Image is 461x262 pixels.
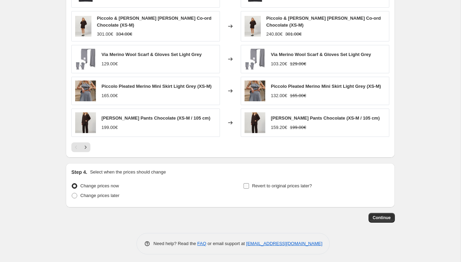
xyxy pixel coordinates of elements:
img: 85L_9718_w_d8cbe3b9-d077-4fea-ae03-3b6e973c7650_80x.jpg [245,81,265,101]
strike: 301.00€ [285,31,302,38]
div: 240.80€ [266,31,283,38]
span: Piccolo & [PERSON_NAME] [PERSON_NAME] Co-ord Chocolate (XS-M) [97,16,212,28]
button: Continue [369,213,395,223]
h2: Step 4. [71,169,87,176]
div: 129.00€ [101,60,118,67]
span: Change prices later [80,193,119,198]
strike: 199.00€ [290,124,306,131]
span: or email support at [206,241,246,246]
strike: 129.00€ [290,60,306,67]
strike: 165.00€ [290,92,306,99]
button: Next [81,142,90,152]
div: 132.00€ [271,92,287,99]
span: Change prices now [80,183,119,188]
nav: Pagination [71,142,90,152]
div: 301.00€ [97,31,113,38]
span: Continue [373,215,391,221]
img: Salanida_Kornelija_31-28_bc4b573f-22c6-44d1-859f-a6334c55b18b_80x.jpg [75,112,96,133]
span: Revert to original prices later? [252,183,312,188]
div: 159.20€ [271,124,287,131]
span: Via Merino Wool Scarf & Gloves Set Light Grey [101,52,202,57]
img: 85L_9718_w_d8cbe3b9-d077-4fea-ae03-3b6e973c7650_80x.jpg [75,81,96,101]
span: [PERSON_NAME] Pants Chocolate (XS-M / 105 cm) [271,115,380,121]
span: Piccolo Pleated Merino Mini Skirt Light Grey (XS-M) [101,84,212,89]
strike: 334.00€ [116,31,132,38]
span: Need help? Read the [153,241,197,246]
div: 103.20€ [271,60,287,67]
span: Piccolo Pleated Merino Mini Skirt Light Grey (XS-M) [271,84,381,89]
img: Via_gloves_scarf_grey_web_3a07f599-a330-4f37-a4fa-09f33d13fad9_80x.jpg [75,49,96,69]
span: Via Merino Wool Scarf & Gloves Set Light Grey [271,52,371,57]
img: Salanida_Kornelija_45_2601e40d-c649-4f0f-9e39-db3f4ac23f97_80x.jpg [245,16,261,37]
img: Salanida_Kornelija_31-28_bc4b573f-22c6-44d1-859f-a6334c55b18b_80x.jpg [245,112,265,133]
p: Select when the prices should change [90,169,166,176]
a: [EMAIL_ADDRESS][DOMAIN_NAME] [246,241,322,246]
div: 199.00€ [101,124,118,131]
span: [PERSON_NAME] Pants Chocolate (XS-M / 105 cm) [101,115,210,121]
div: 165.00€ [101,92,118,99]
img: Salanida_Kornelija_45_2601e40d-c649-4f0f-9e39-db3f4ac23f97_80x.jpg [75,16,91,37]
span: Piccolo & [PERSON_NAME] [PERSON_NAME] Co-ord Chocolate (XS-M) [266,16,381,28]
img: Via_gloves_scarf_grey_web_3a07f599-a330-4f37-a4fa-09f33d13fad9_80x.jpg [245,49,265,69]
a: FAQ [197,241,206,246]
